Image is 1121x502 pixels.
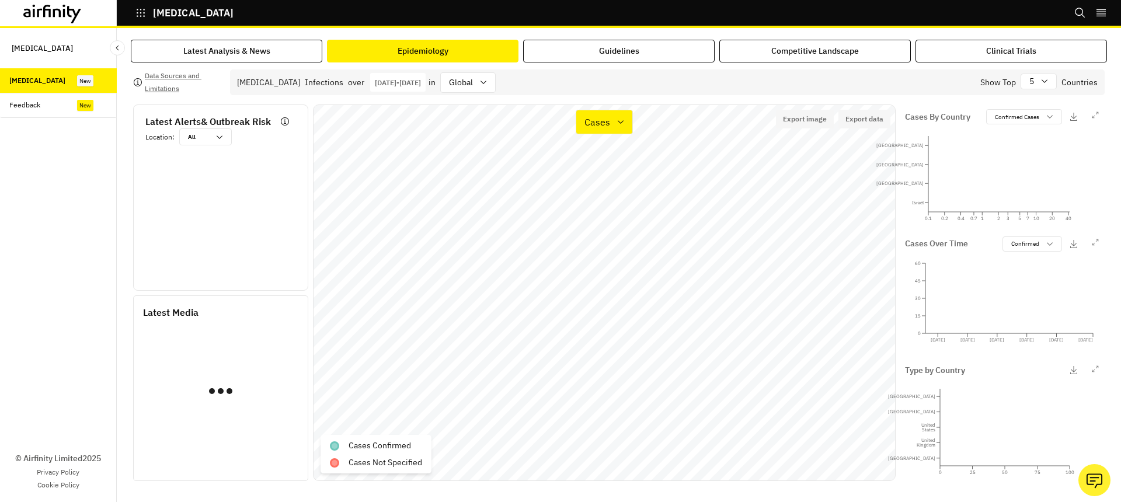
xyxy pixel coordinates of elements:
[1026,215,1029,221] tspan: 7
[77,75,93,86] div: New
[135,3,234,23] button: [MEDICAL_DATA]
[876,180,924,186] tspan: [GEOGRAPHIC_DATA]
[1033,215,1039,221] tspan: 10
[941,215,948,221] tspan: 0.2
[905,111,970,123] p: Cases By Country
[905,238,968,250] p: Cases Over Time
[237,76,300,89] div: [MEDICAL_DATA]
[349,440,411,452] p: Cases Confirmed
[77,100,93,111] div: New
[9,100,40,110] div: Feedback
[925,215,932,221] tspan: 0.1
[37,467,79,477] a: Privacy Policy
[1078,464,1110,496] button: Ask our analysts
[922,427,935,433] tspan: States
[939,469,942,475] tspan: 0
[915,260,921,266] tspan: 60
[1019,336,1034,342] tspan: [DATE]
[349,456,422,469] p: Cases Not Specified
[15,452,101,465] p: © Airfinity Limited 2025
[398,45,448,57] div: Epidemiology
[1018,215,1021,221] tspan: 5
[921,422,935,428] tspan: United
[1049,215,1055,221] tspan: 20
[1002,469,1008,475] tspan: 50
[997,215,1000,221] tspan: 2
[153,8,234,18] p: [MEDICAL_DATA]
[1011,239,1039,248] p: Confirmed
[995,113,1039,121] p: Confirmed Cases
[912,200,924,205] tspan: Israel
[1049,336,1064,342] tspan: [DATE]
[876,142,924,148] tspan: [GEOGRAPHIC_DATA]
[1078,336,1093,342] tspan: [DATE]
[888,393,935,399] tspan: [GEOGRAPHIC_DATA]
[110,40,125,55] button: Close Sidebar
[183,45,270,57] div: Latest Analysis & News
[1007,215,1009,221] tspan: 3
[348,76,364,89] p: over
[12,37,73,59] p: [MEDICAL_DATA]
[917,442,935,448] tspan: Kingdom
[429,76,436,89] p: in
[370,73,426,92] button: Interact with the calendar and add the check-in date for your trip.
[145,69,221,95] p: Data Sources and Limitations
[133,73,221,92] button: Data Sources and Limitations
[960,336,975,342] tspan: [DATE]
[915,313,921,319] tspan: 15
[888,409,935,415] tspan: [GEOGRAPHIC_DATA]
[314,105,895,480] canvas: Map
[915,295,921,301] tspan: 30
[584,115,610,129] p: Cases
[970,469,976,475] tspan: 25
[986,45,1036,57] div: Clinical Trials
[771,45,859,57] div: Competitive Landscape
[980,76,1016,89] p: Show Top
[145,132,175,142] p: Location :
[931,336,945,342] tspan: [DATE]
[145,114,271,128] p: Latest Alerts & Outbreak Risk
[970,215,977,221] tspan: 0.7
[1066,469,1074,475] tspan: 100
[876,162,924,168] tspan: [GEOGRAPHIC_DATA]
[599,45,639,57] div: Guidelines
[915,278,921,284] tspan: 45
[1035,469,1040,475] tspan: 75
[918,330,921,336] tspan: 0
[981,215,984,221] tspan: 1
[990,336,1004,342] tspan: [DATE]
[143,305,298,319] p: Latest Media
[1066,215,1071,221] tspan: 40
[888,455,935,461] tspan: [GEOGRAPHIC_DATA]
[838,110,890,128] button: Export data
[921,438,935,444] tspan: United
[305,76,343,89] p: Infections
[9,75,65,86] div: [MEDICAL_DATA]
[1029,75,1034,88] p: 5
[905,364,965,376] p: Type by Country
[1061,76,1098,89] p: Countries
[375,78,421,87] p: [DATE] - [DATE]
[1074,3,1086,23] button: Search
[37,480,79,490] a: Cookie Policy
[776,110,834,128] button: Export image
[958,215,965,221] tspan: 0.4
